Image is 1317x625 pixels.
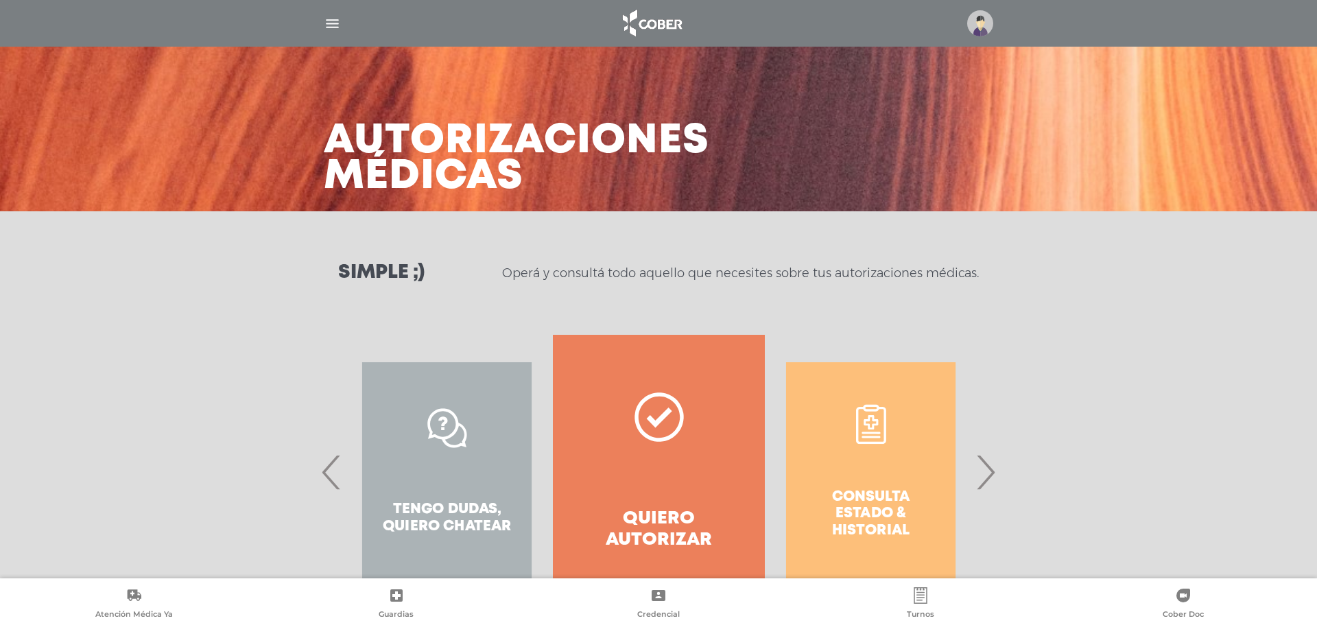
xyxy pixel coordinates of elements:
[324,15,341,32] img: Cober_menu-lines-white.svg
[379,609,414,622] span: Guardias
[967,10,993,36] img: profile-placeholder.svg
[527,587,790,622] a: Credencial
[95,609,173,622] span: Atención Médica Ya
[1163,609,1204,622] span: Cober Doc
[502,265,979,281] p: Operá y consultá todo aquello que necesites sobre tus autorizaciones médicas.
[265,587,527,622] a: Guardias
[338,263,425,283] h3: Simple ;)
[3,587,265,622] a: Atención Médica Ya
[578,508,740,551] h4: Quiero autorizar
[324,123,709,195] h3: Autorizaciones médicas
[637,609,680,622] span: Credencial
[907,609,934,622] span: Turnos
[1052,587,1314,622] a: Cober Doc
[790,587,1052,622] a: Turnos
[972,435,999,509] span: Next
[318,435,345,509] span: Previous
[553,335,765,609] a: Quiero autorizar
[615,7,687,40] img: logo_cober_home-white.png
